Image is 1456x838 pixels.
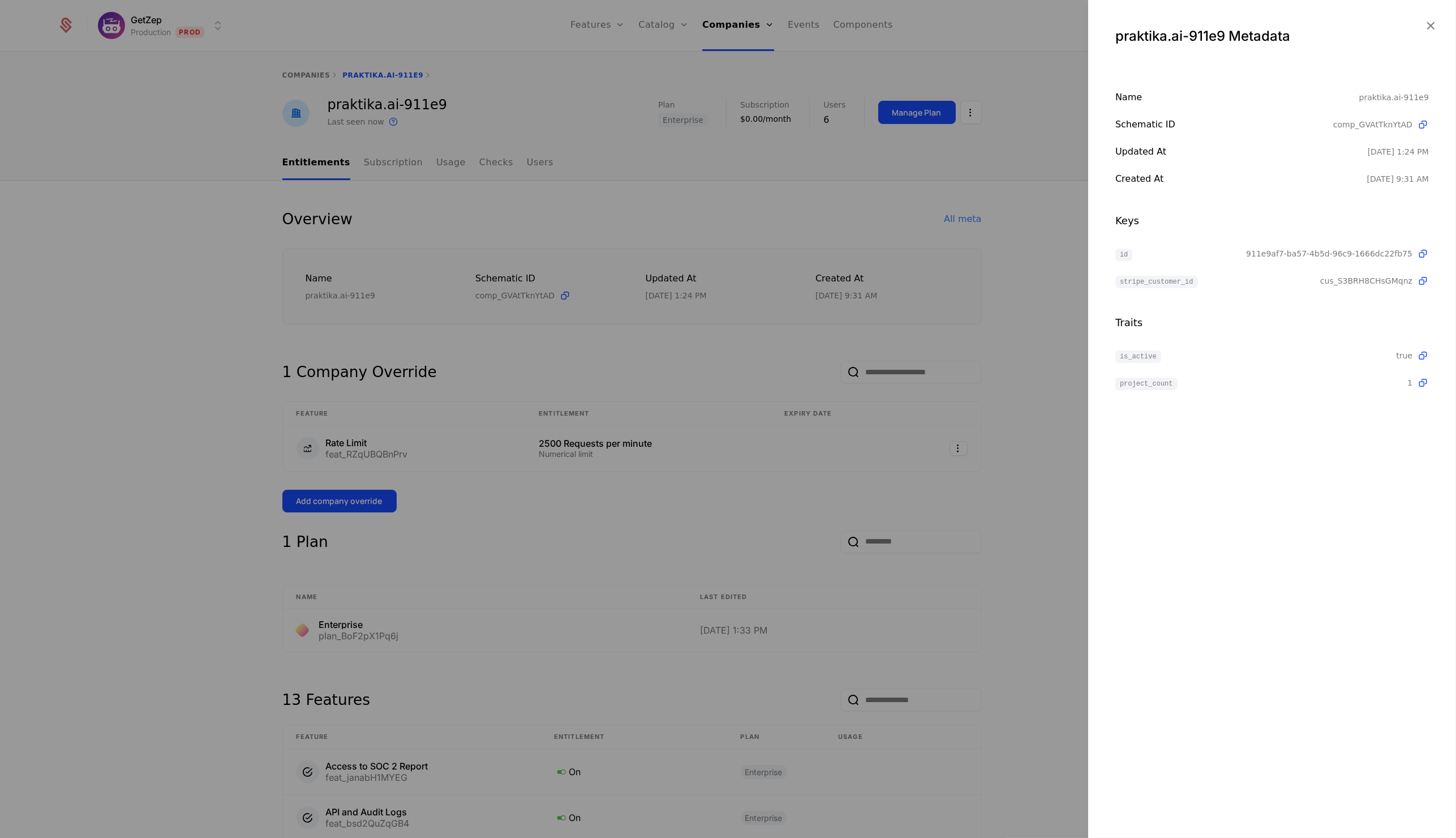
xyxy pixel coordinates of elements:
div: Traits [1115,315,1429,331]
div: praktika.ai-911e9 [1359,91,1429,104]
span: id [1115,249,1132,261]
div: Name [1115,91,1359,104]
span: is_active [1115,350,1161,363]
span: 911e9af7-ba57-4b5d-96c9-1666dc22fb75 [1246,248,1412,259]
span: project_count [1115,378,1178,390]
div: Created at [1115,172,1367,186]
span: true [1396,350,1412,361]
span: 1 [1407,377,1412,388]
span: cus_S3BRH8CHsGMqnz [1320,275,1412,287]
div: Keys [1115,213,1429,229]
div: Schematic ID [1115,118,1333,131]
div: 4/1/25, 9:31 AM [1367,173,1429,185]
div: Updated at [1115,145,1368,159]
span: comp_GVAtTknYtAD [1333,119,1412,130]
div: 7/11/25, 1:24 PM [1368,146,1429,157]
span: stripe_customer_id [1115,276,1198,288]
div: praktika.ai-911e9 Metadata [1115,27,1429,45]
